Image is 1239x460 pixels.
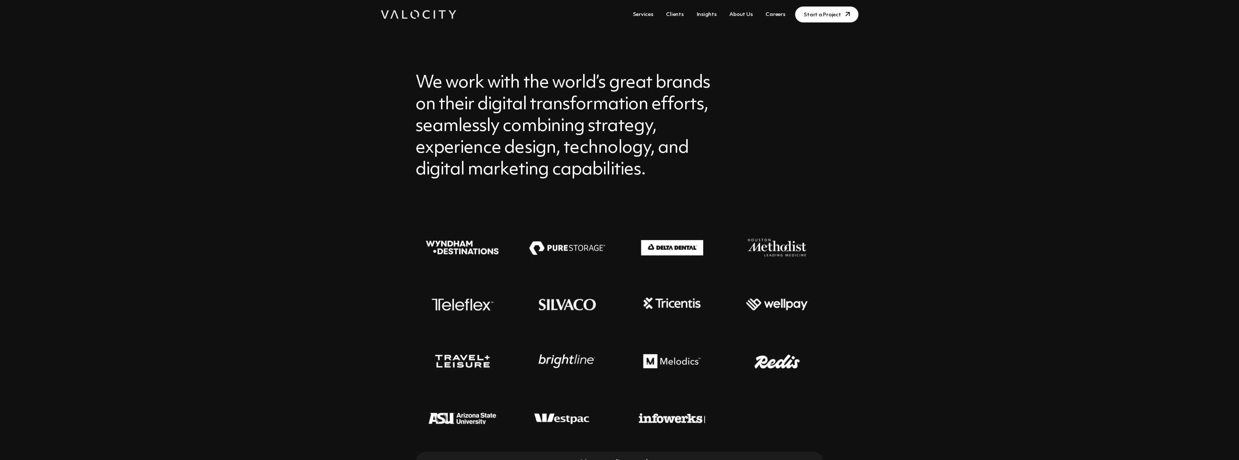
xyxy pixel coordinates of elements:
[763,8,788,21] a: Careers
[663,8,686,21] a: Clients
[795,7,858,22] a: Start a Project
[630,8,656,21] a: Services
[726,8,755,21] a: About Us
[416,72,722,181] h3: We work with the world’s great brands on their digital transformation efforts, seamlessly combini...
[694,8,720,21] a: Insights
[381,10,456,19] img: Valocity Digital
